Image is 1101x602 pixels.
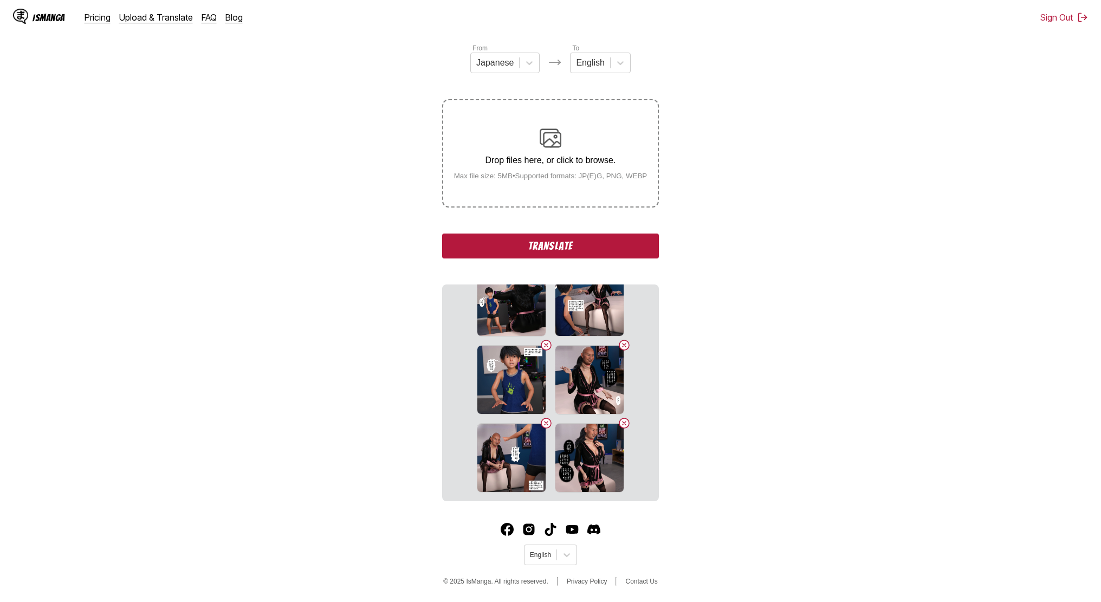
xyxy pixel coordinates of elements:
a: Instagram [522,523,535,536]
label: To [572,44,579,52]
a: TikTok [544,523,557,536]
p: Drop files here, or click to browse. [445,156,656,165]
label: From [472,44,488,52]
img: IsManga TikTok [544,523,557,536]
button: Sign Out [1040,12,1088,23]
img: IsManga Instagram [522,523,535,536]
small: Max file size: 5MB • Supported formats: JP(E)G, PNG, WEBP [445,172,656,180]
a: Facebook [501,523,514,536]
button: Delete image [540,339,553,352]
button: Delete image [618,339,631,352]
span: © 2025 IsManga. All rights reserved. [443,578,548,585]
a: Pricing [85,12,111,23]
button: Delete image [618,417,631,430]
input: Select language [530,551,532,559]
a: Upload & Translate [119,12,193,23]
img: IsManga YouTube [566,523,579,536]
img: IsManga Discord [587,523,600,536]
a: Youtube [566,523,579,536]
img: IsManga Logo [13,9,28,24]
a: FAQ [202,12,217,23]
a: Blog [225,12,243,23]
button: Translate [442,234,659,258]
a: Discord [587,523,600,536]
a: IsManga LogoIsManga [13,9,85,26]
button: Delete image [540,417,553,430]
div: IsManga [33,12,65,23]
img: Sign out [1077,12,1088,23]
img: Languages icon [548,56,561,69]
a: Contact Us [625,578,657,585]
a: Privacy Policy [567,578,607,585]
img: IsManga Facebook [501,523,514,536]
